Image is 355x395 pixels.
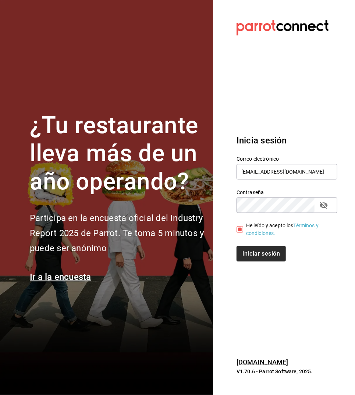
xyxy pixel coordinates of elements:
[246,222,331,237] div: He leído y acepto los
[237,358,288,366] a: [DOMAIN_NAME]
[30,272,91,282] a: Ir a la encuesta
[30,211,204,256] h2: Participa en la encuesta oficial del Industry Report 2025 de Parrot. Te toma 5 minutos y puede se...
[237,134,337,147] h3: Inicia sesión
[237,190,337,195] label: Contraseña
[30,111,204,196] h1: ¿Tu restaurante lleva más de un año operando?
[246,223,319,236] a: Términos y condiciones.
[317,199,330,211] button: passwordField
[237,246,286,261] button: Iniciar sesión
[237,368,337,375] p: V1.70.6 - Parrot Software, 2025.
[237,156,337,161] label: Correo electrónico
[237,164,337,179] input: Ingresa tu correo electrónico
